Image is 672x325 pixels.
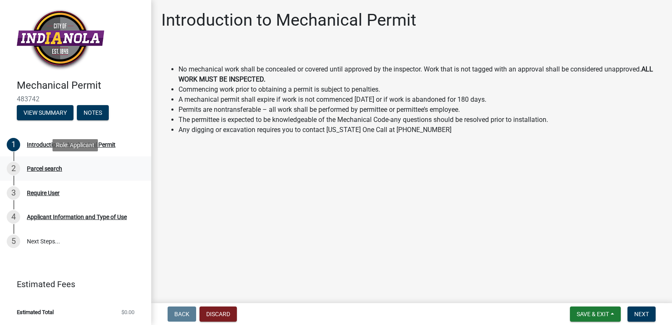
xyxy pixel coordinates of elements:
wm-modal-confirm: Notes [77,110,109,116]
div: 5 [7,235,20,248]
div: Require User [27,190,60,196]
button: Notes [77,105,109,120]
div: Parcel search [27,166,62,172]
li: The permittee is expected to be knowledgeable of the Mechanical Code-any questions should be reso... [178,115,661,125]
button: Discard [199,307,237,322]
li: Any digging or excavation requires you to contact [US_STATE] One Call at [PHONE_NUMBER] [178,125,661,135]
div: 3 [7,186,20,200]
li: No mechanical work shall be concealed or covered until approved by the inspector. Work that is no... [178,64,661,85]
div: 1 [7,138,20,151]
h1: Introduction to Mechanical Permit [161,10,416,30]
li: Commencing work prior to obtaining a permit is subject to penalties. [178,85,661,95]
button: Next [627,307,656,322]
li: Permits are nontransferable – all work shall be performed by permittee or permittee’s employee. [178,105,661,115]
button: View Summary [17,105,73,120]
span: Estimated Total [17,309,54,315]
div: Role: Applicant [52,139,98,151]
h4: Mechanical Permit [17,79,144,92]
div: 2 [7,162,20,175]
a: Estimated Fees [7,276,138,293]
span: Save & Exit [577,311,609,317]
li: A mechanical permit shall expire if work is not commenced [DATE] or if work is abandoned for 180 ... [178,95,661,105]
div: 4 [7,210,20,224]
div: Introduction to Mechanical Permit [27,142,115,148]
img: City of Indianola, Iowa [17,9,104,71]
span: $0.00 [121,309,134,315]
span: Next [634,311,649,317]
button: Back [168,307,196,322]
span: Back [174,311,189,317]
div: Applicant Information and Type of Use [27,214,127,220]
span: 483742 [17,95,134,103]
button: Save & Exit [570,307,621,322]
wm-modal-confirm: Summary [17,110,73,116]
